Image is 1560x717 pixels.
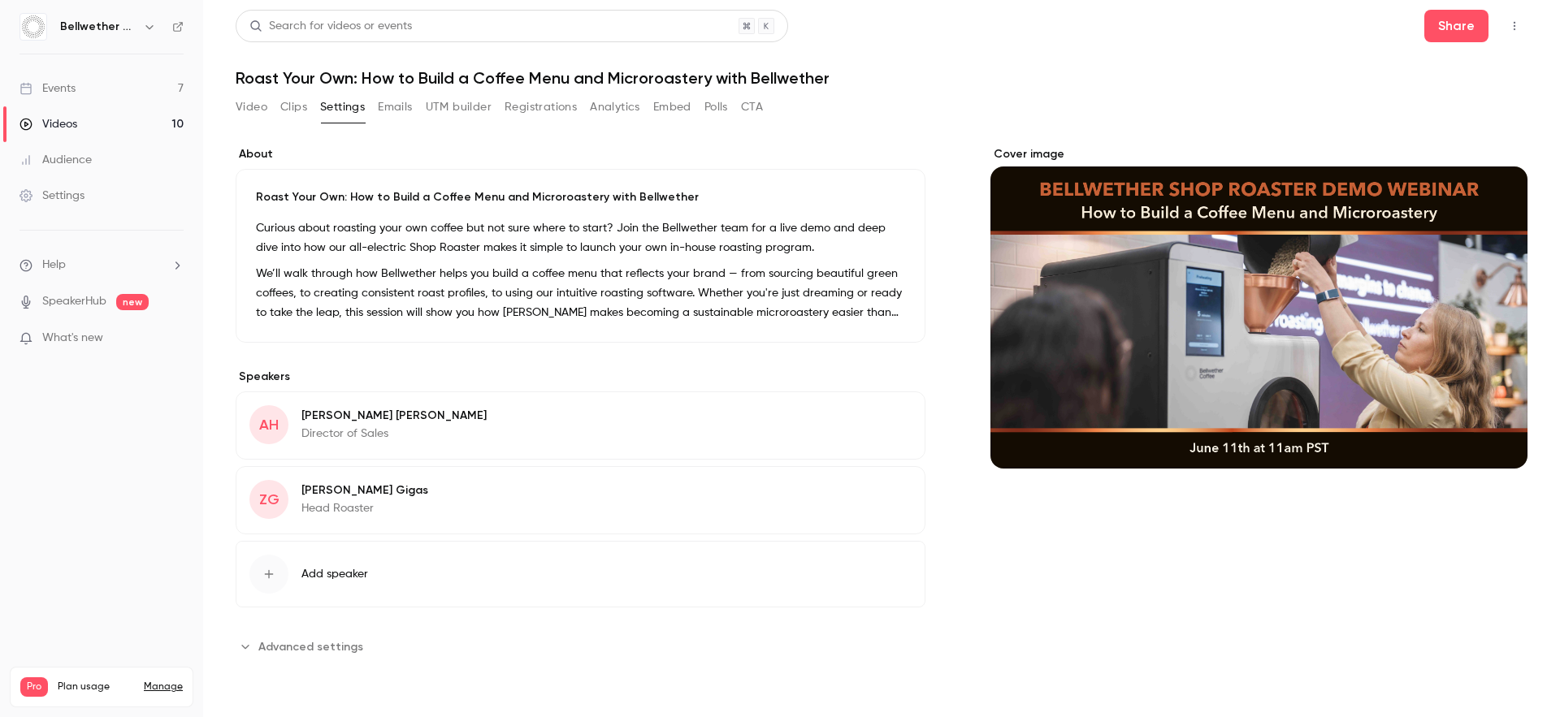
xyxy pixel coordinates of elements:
[301,408,487,424] p: [PERSON_NAME] [PERSON_NAME]
[256,189,905,205] p: Roast Your Own: How to Build a Coffee Menu and Microroastery with Bellwether
[236,146,925,162] label: About
[20,14,46,40] img: Bellwether Coffee
[236,541,925,607] button: Add speaker
[301,500,428,516] p: Head Roaster
[320,94,365,120] button: Settings
[259,414,279,436] span: AH
[990,146,1527,469] section: Cover image
[236,633,925,659] section: Advanced settings
[1424,10,1488,42] button: Share
[990,146,1527,162] label: Cover image
[60,19,136,35] h6: Bellwether Coffee
[58,680,134,693] span: Plan usage
[42,257,66,274] span: Help
[590,94,640,120] button: Analytics
[256,264,905,322] p: We’ll walk through how Bellwether helps you build a coffee menu that reflects your brand — from s...
[42,330,103,347] span: What's new
[1501,13,1527,39] button: Top Bar Actions
[378,94,412,120] button: Emails
[144,680,183,693] a: Manage
[19,188,84,204] div: Settings
[301,482,428,499] p: [PERSON_NAME] Gigas
[259,489,279,511] span: ZG
[236,633,373,659] button: Advanced settings
[164,331,184,346] iframe: Noticeable Trigger
[116,294,149,310] span: new
[249,18,412,35] div: Search for videos or events
[741,94,763,120] button: CTA
[19,116,77,132] div: Videos
[704,94,728,120] button: Polls
[256,218,905,257] p: Curious about roasting your own coffee but not sure where to start? Join the Bellwether team for ...
[505,94,577,120] button: Registrations
[20,677,48,697] span: Pro
[236,94,267,120] button: Video
[258,638,363,655] span: Advanced settings
[236,369,925,385] label: Speakers
[301,566,368,582] span: Add speaker
[426,94,492,120] button: UTM builder
[280,94,307,120] button: Clips
[236,68,1527,88] h1: Roast Your Own: How to Build a Coffee Menu and Microroastery with Bellwether
[236,391,925,460] div: AH[PERSON_NAME] [PERSON_NAME]Director of Sales
[236,466,925,534] div: ZG[PERSON_NAME] GigasHead Roaster
[19,80,76,97] div: Events
[42,293,106,310] a: SpeakerHub
[19,152,92,168] div: Audience
[19,257,184,274] li: help-dropdown-opener
[301,425,487,442] p: Director of Sales
[653,94,691,120] button: Embed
